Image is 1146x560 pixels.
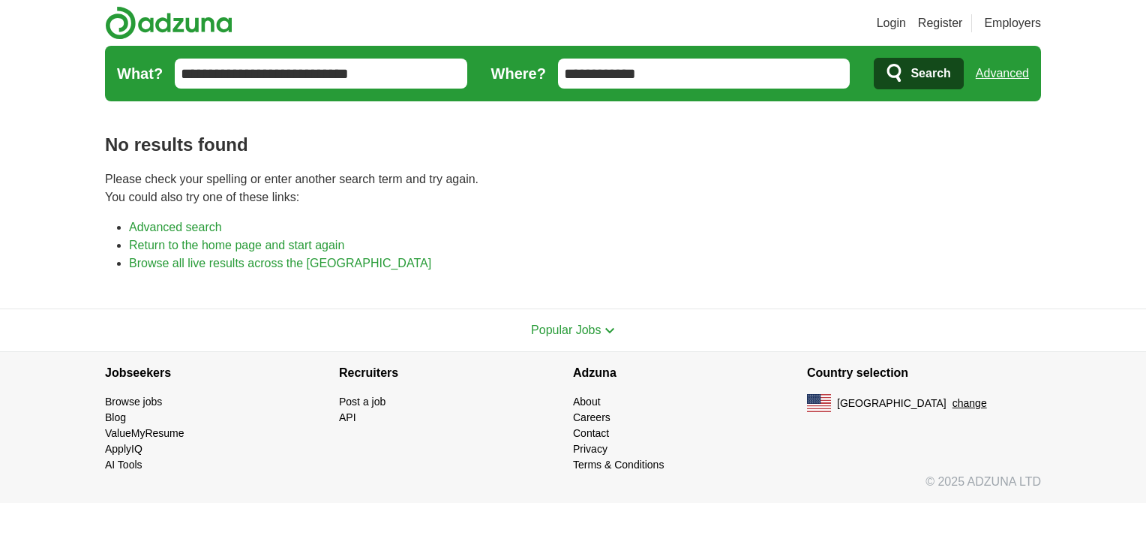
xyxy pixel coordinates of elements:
[105,443,142,455] a: ApplyIQ
[976,59,1029,89] a: Advanced
[573,396,601,408] a: About
[339,396,385,408] a: Post a job
[93,473,1053,503] div: © 2025 ADZUNA LTD
[877,14,906,32] a: Login
[531,324,601,336] span: Popular Jobs
[910,59,950,89] span: Search
[573,411,610,423] a: Careers
[105,6,232,40] img: Adzuna logo
[573,427,609,439] a: Contact
[117,62,163,85] label: What?
[573,443,607,455] a: Privacy
[874,58,963,89] button: Search
[604,327,615,334] img: toggle icon
[105,411,126,423] a: Blog
[573,459,664,471] a: Terms & Conditions
[129,257,431,269] a: Browse all live results across the [GEOGRAPHIC_DATA]
[105,131,1041,158] h1: No results found
[918,14,963,32] a: Register
[105,459,142,471] a: AI Tools
[837,396,946,411] span: [GEOGRAPHIC_DATA]
[105,170,1041,206] p: Please check your spelling or enter another search term and try again. You could also try one of ...
[129,221,222,233] a: Advanced search
[491,62,546,85] label: Where?
[807,394,831,412] img: US flag
[105,396,162,408] a: Browse jobs
[339,411,356,423] a: API
[807,352,1041,394] h4: Country selection
[984,14,1041,32] a: Employers
[952,396,987,411] button: change
[105,427,184,439] a: ValueMyResume
[129,239,344,251] a: Return to the home page and start again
